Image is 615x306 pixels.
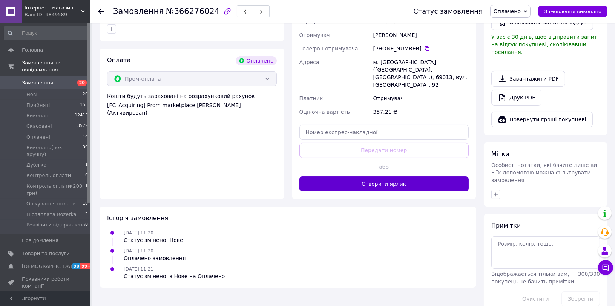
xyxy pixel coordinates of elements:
[491,150,509,158] span: Мітки
[491,222,521,229] span: Примітки
[372,92,470,105] div: Отримувач
[80,263,93,269] span: 99+
[491,271,574,285] span: Відображається тільки вам, покупець не бачить примітки
[491,162,599,183] span: Особисті нотатки, які бачите лише ви. З їх допомогою можна фільтрувати замовлення
[107,57,130,64] span: Оплата
[4,26,89,40] input: Пошук
[26,134,50,141] span: Оплачені
[83,134,88,141] span: 14
[26,172,71,179] span: Контроль оплати
[22,60,90,73] span: Замовлення та повідомлення
[376,163,393,171] span: або
[124,230,153,236] span: [DATE] 11:20
[491,90,541,106] a: Друк PDF
[85,172,88,179] span: 0
[373,45,469,52] div: [PHONE_NUMBER]
[299,95,323,101] span: Платник
[491,71,565,87] a: Завантажити PDF
[299,32,330,38] span: Отримувач
[299,18,317,24] span: Тариф
[538,6,607,17] button: Замовлення виконано
[107,101,277,116] div: [FC_Acquiring] Prom marketplace [PERSON_NAME] (Активирован)
[372,55,470,92] div: м. [GEOGRAPHIC_DATA] ([GEOGRAPHIC_DATA], [GEOGRAPHIC_DATA].), 69013, вул. [GEOGRAPHIC_DATA], 92
[299,176,469,191] button: Створити ярлик
[299,125,469,140] input: Номер експрес-накладної
[598,260,613,275] button: Чат з покупцем
[83,144,88,158] span: 39
[491,112,593,127] button: Повернути гроші покупцеві
[107,92,277,116] div: Кошти будуть зараховані на розрахунковий рахунок
[372,28,470,42] div: [PERSON_NAME]
[372,105,470,119] div: 357.21 ₴
[85,222,88,228] span: 0
[124,248,153,254] span: [DATE] 11:20
[26,222,85,228] span: Реквізити відправлено
[25,5,81,11] span: Інтернет - магазин "ЗНИЖКА"
[77,123,88,130] span: 3572
[83,200,88,207] span: 10
[85,162,88,168] span: 1
[26,200,75,207] span: Очікування оплати
[80,102,88,109] span: 153
[124,266,153,272] span: [DATE] 11:21
[413,8,483,15] div: Статус замовлення
[22,47,43,54] span: Головна
[299,46,358,52] span: Телефон отримувача
[236,56,276,65] div: Оплачено
[491,34,597,55] span: У вас є 30 днів, щоб відправити запит на відгук покупцеві, скопіювавши посилання.
[98,8,104,15] div: Повернутися назад
[299,59,319,65] span: Адреса
[26,123,52,130] span: Скасовані
[22,250,70,257] span: Товари та послуги
[22,80,53,86] span: Замовлення
[299,109,350,115] span: Оціночна вартість
[25,11,90,18] div: Ваш ID: 3849589
[26,112,50,119] span: Виконані
[26,162,49,168] span: Дублікат
[124,272,225,280] div: Статус змінено: з Нове на Оплачено
[26,183,85,196] span: Контроль оплати(200 грн)
[166,7,219,16] span: №366276024
[75,112,88,119] span: 12415
[26,91,37,98] span: Нові
[26,211,77,218] span: Післяплата Rozetka
[124,236,183,244] div: Статус змінено: Нове
[77,80,87,86] span: 20
[26,102,50,109] span: Прийняті
[85,211,88,218] span: 2
[544,9,601,14] span: Замовлення виконано
[26,144,83,158] span: Виконано(чек вручну)
[494,8,521,14] span: Оплачено
[22,263,78,270] span: [DEMOGRAPHIC_DATA]
[578,271,600,277] span: 300 / 300
[107,214,168,222] span: Історія замовлення
[113,7,164,16] span: Замовлення
[72,263,80,269] span: 90
[22,276,70,289] span: Показники роботи компанії
[124,254,186,262] div: Оплачено замовлення
[83,91,88,98] span: 20
[22,237,58,244] span: Повідомлення
[85,183,88,196] span: 1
